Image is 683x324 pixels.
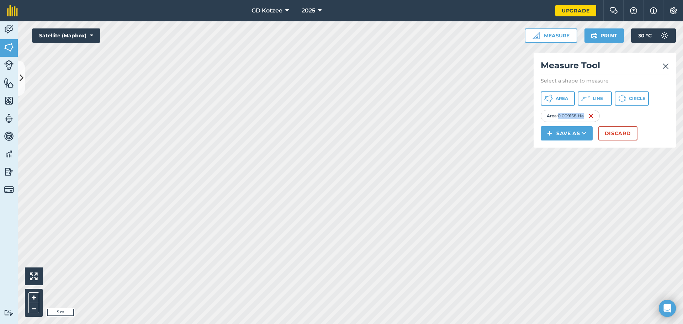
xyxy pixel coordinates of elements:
img: svg+xml;base64,PHN2ZyB4bWxucz0iaHR0cDovL3d3dy53My5vcmcvMjAwMC9zdmciIHdpZHRoPSIxNyIgaGVpZ2h0PSIxNy... [650,6,657,15]
img: svg+xml;base64,PD94bWwgdmVyc2lvbj0iMS4wIiBlbmNvZGluZz0idXRmLTgiPz4KPCEtLSBHZW5lcmF0b3I6IEFkb2JlIE... [4,60,14,70]
span: Line [593,96,603,101]
span: 2025 [302,6,315,15]
img: svg+xml;base64,PD94bWwgdmVyc2lvbj0iMS4wIiBlbmNvZGluZz0idXRmLTgiPz4KPCEtLSBHZW5lcmF0b3I6IEFkb2JlIE... [4,113,14,124]
img: svg+xml;base64,PD94bWwgdmVyc2lvbj0iMS4wIiBlbmNvZGluZz0idXRmLTgiPz4KPCEtLSBHZW5lcmF0b3I6IEFkb2JlIE... [657,28,672,43]
img: svg+xml;base64,PHN2ZyB4bWxucz0iaHR0cDovL3d3dy53My5vcmcvMjAwMC9zdmciIHdpZHRoPSIxNCIgaGVpZ2h0PSIyNC... [547,129,552,138]
span: GD Kotzee [252,6,282,15]
img: Two speech bubbles overlapping with the left bubble in the forefront [609,7,618,14]
button: Print [584,28,624,43]
img: svg+xml;base64,PHN2ZyB4bWxucz0iaHR0cDovL3d3dy53My5vcmcvMjAwMC9zdmciIHdpZHRoPSIxNiIgaGVpZ2h0PSIyNC... [588,112,594,120]
p: Select a shape to measure [541,77,669,84]
img: Four arrows, one pointing top left, one top right, one bottom right and the last bottom left [30,272,38,280]
a: Upgrade [555,5,596,16]
div: Open Intercom Messenger [659,300,676,317]
img: svg+xml;base64,PHN2ZyB4bWxucz0iaHR0cDovL3d3dy53My5vcmcvMjAwMC9zdmciIHdpZHRoPSIxOSIgaGVpZ2h0PSIyNC... [591,31,598,40]
img: svg+xml;base64,PD94bWwgdmVyc2lvbj0iMS4wIiBlbmNvZGluZz0idXRmLTgiPz4KPCEtLSBHZW5lcmF0b3I6IEFkb2JlIE... [4,166,14,177]
img: svg+xml;base64,PHN2ZyB4bWxucz0iaHR0cDovL3d3dy53My5vcmcvMjAwMC9zdmciIHdpZHRoPSI1NiIgaGVpZ2h0PSI2MC... [4,95,14,106]
img: svg+xml;base64,PD94bWwgdmVyc2lvbj0iMS4wIiBlbmNvZGluZz0idXRmLTgiPz4KPCEtLSBHZW5lcmF0b3I6IEFkb2JlIE... [4,309,14,316]
img: svg+xml;base64,PHN2ZyB4bWxucz0iaHR0cDovL3d3dy53My5vcmcvMjAwMC9zdmciIHdpZHRoPSI1NiIgaGVpZ2h0PSI2MC... [4,78,14,88]
button: Circle [615,91,649,106]
button: Area [541,91,575,106]
button: + [28,292,39,303]
button: – [28,303,39,313]
button: Save as [541,126,593,140]
img: svg+xml;base64,PD94bWwgdmVyc2lvbj0iMS4wIiBlbmNvZGluZz0idXRmLTgiPz4KPCEtLSBHZW5lcmF0b3I6IEFkb2JlIE... [4,185,14,195]
img: fieldmargin Logo [7,5,18,16]
img: A question mark icon [629,7,638,14]
span: 30 ° C [638,28,652,43]
button: Discard [598,126,637,140]
img: svg+xml;base64,PD94bWwgdmVyc2lvbj0iMS4wIiBlbmNvZGluZz0idXRmLTgiPz4KPCEtLSBHZW5lcmF0b3I6IEFkb2JlIE... [4,149,14,159]
img: svg+xml;base64,PD94bWwgdmVyc2lvbj0iMS4wIiBlbmNvZGluZz0idXRmLTgiPz4KPCEtLSBHZW5lcmF0b3I6IEFkb2JlIE... [4,24,14,35]
button: Line [578,91,612,106]
span: Area [556,96,568,101]
div: Area : 0.009158 Ha [541,110,600,122]
img: Ruler icon [533,32,540,39]
span: Circle [629,96,645,101]
button: Satellite (Mapbox) [32,28,100,43]
img: svg+xml;base64,PHN2ZyB4bWxucz0iaHR0cDovL3d3dy53My5vcmcvMjAwMC9zdmciIHdpZHRoPSIyMiIgaGVpZ2h0PSIzMC... [662,62,669,70]
h2: Measure Tool [541,60,669,74]
img: A cog icon [669,7,678,14]
img: svg+xml;base64,PHN2ZyB4bWxucz0iaHR0cDovL3d3dy53My5vcmcvMjAwMC9zdmciIHdpZHRoPSI1NiIgaGVpZ2h0PSI2MC... [4,42,14,53]
img: svg+xml;base64,PD94bWwgdmVyc2lvbj0iMS4wIiBlbmNvZGluZz0idXRmLTgiPz4KPCEtLSBHZW5lcmF0b3I6IEFkb2JlIE... [4,131,14,142]
button: Measure [525,28,577,43]
button: 30 °C [631,28,676,43]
